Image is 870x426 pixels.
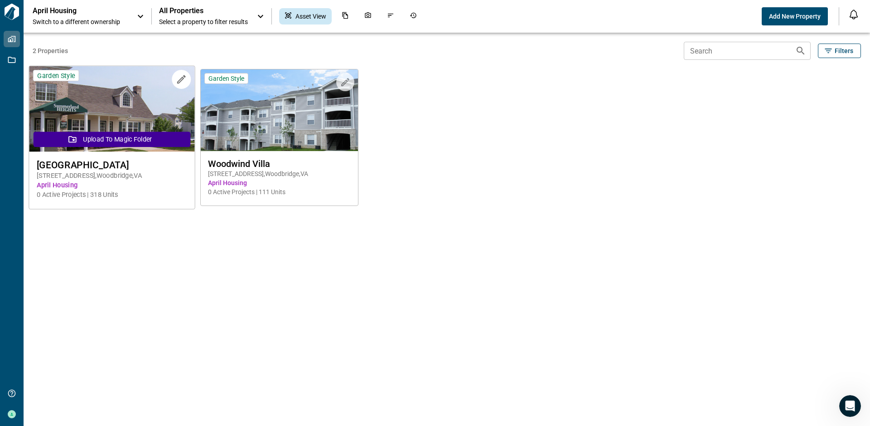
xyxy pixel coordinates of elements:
[208,158,351,169] span: Woodwind Villa
[295,12,326,21] span: Asset View
[37,71,75,80] span: Garden Style
[846,7,861,22] button: Open notification feed
[159,17,248,26] span: Select a property to filter results
[33,6,114,15] p: April Housing
[208,187,351,196] span: 0 Active Projects | 111 Units
[359,8,377,24] div: Photos
[208,178,351,187] span: April Housing
[336,8,354,24] div: Documents
[37,171,187,181] span: [STREET_ADDRESS] , Woodbridge , VA
[279,8,332,24] div: Asset View
[33,46,680,55] span: 2 Properties
[208,74,244,83] span: Garden Style
[34,132,190,147] button: Upload to Magic Folder
[769,12,821,21] span: Add New Property
[404,8,422,24] div: Job History
[201,69,358,151] img: property-asset
[839,395,861,417] iframe: Intercom live chat
[208,169,351,178] span: [STREET_ADDRESS] , Woodbridge , VA
[37,159,187,171] span: [GEOGRAPHIC_DATA]
[762,7,828,25] button: Add New Property
[33,17,128,26] span: Switch to a different ownership
[835,46,853,55] span: Filters
[792,42,810,60] button: Search properties
[818,44,861,58] button: Filters
[29,66,194,152] img: property-asset
[159,6,248,15] span: All Properties
[382,8,400,24] div: Issues & Info
[37,181,187,190] span: April Housing
[37,190,187,200] span: 0 Active Projects | 318 Units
